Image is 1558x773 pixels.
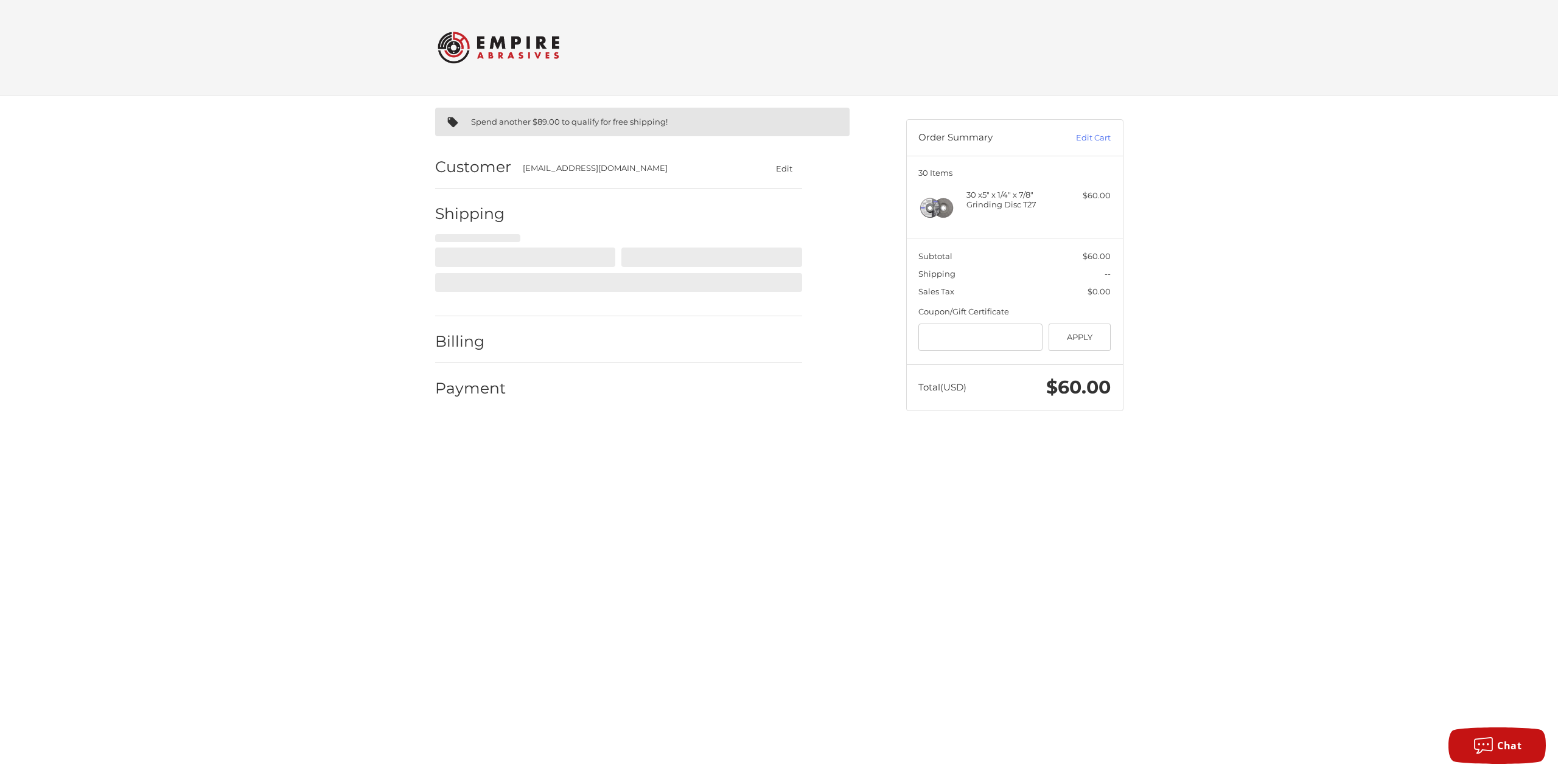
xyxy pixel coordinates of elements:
h3: 30 Items [918,168,1111,178]
div: $60.00 [1063,190,1111,202]
button: Chat [1448,727,1546,764]
h3: Order Summary [918,132,1049,144]
input: Gift Certificate or Coupon Code [918,324,1043,351]
span: $60.00 [1046,376,1111,398]
h2: Shipping [435,204,506,223]
div: [EMAIL_ADDRESS][DOMAIN_NAME] [523,162,743,175]
h2: Customer [435,158,511,176]
span: Spend another $89.00 to qualify for free shipping! [471,117,668,127]
span: $0.00 [1088,286,1111,296]
span: $60.00 [1083,251,1111,261]
div: Coupon/Gift Certificate [918,306,1111,318]
span: Subtotal [918,251,952,261]
h4: 30 x 5" x 1/4" x 7/8" Grinding Disc T27 [966,190,1060,210]
span: Shipping [918,269,955,279]
a: Edit Cart [1049,132,1111,144]
button: Apply [1049,324,1111,351]
span: Chat [1497,739,1521,752]
button: Edit [767,159,802,177]
h2: Payment [435,379,506,398]
span: -- [1105,269,1111,279]
img: Empire Abrasives [438,24,559,71]
span: Total (USD) [918,381,966,393]
h2: Billing [435,332,506,351]
span: Sales Tax [918,286,954,296]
